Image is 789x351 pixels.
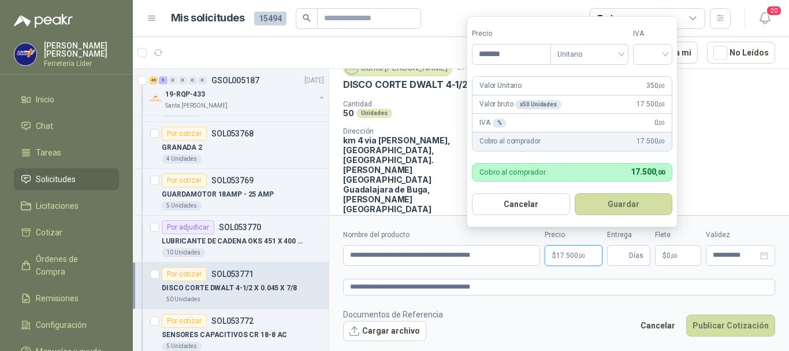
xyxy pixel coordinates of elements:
p: Documentos de Referencia [343,308,443,321]
div: Por cotizar [162,314,207,328]
div: 0 [169,76,177,84]
div: Por cotizar [162,127,207,141]
div: Unidades [356,109,392,118]
div: 50 Unidades [162,295,205,304]
p: SOL053768 [211,130,254,138]
div: Por adjudicar [162,220,214,234]
div: % [493,119,507,128]
div: 4 Unidades [162,154,202,164]
a: Solicitudes [14,168,119,190]
div: 5 Unidades [162,201,202,210]
p: Cobro al comprador [479,168,546,176]
p: DISCO CORTE DWALT 4-1/2 X 0.045 X 7/8 [343,79,532,91]
span: Remisiones [36,292,79,305]
span: Órdenes de Compra [36,253,108,278]
div: 5 [159,76,168,84]
a: Configuración [14,314,119,336]
p: Valor bruto [479,99,561,110]
span: ,00 [658,101,665,108]
span: ,00 [656,169,665,176]
span: 350 [646,80,665,91]
span: Configuración [36,319,87,331]
span: search [303,14,311,22]
span: Cotizar [36,226,62,239]
img: Company Logo [149,92,163,106]
a: Chat [14,115,119,137]
span: 15494 [254,12,286,25]
p: SOL053771 [211,270,254,278]
label: Validez [706,230,775,241]
p: LUBRICANTE DE CADENA OKS 451 X 400 ML [162,236,306,247]
label: Flete [655,230,701,241]
div: Por cotizar [162,173,207,187]
a: Órdenes de Compra [14,248,119,283]
p: Valor Unitario [479,80,522,91]
p: Cobro al comprador [479,136,540,147]
p: [DATE] [304,75,324,86]
p: DISCO CORTE DWALT 4-1/2 X 0.045 X 7/8 [162,283,297,294]
span: ,00 [658,138,665,145]
p: GRANADA 2 [162,142,202,153]
p: Santa [PERSON_NAME] [165,101,228,110]
p: IVA [479,117,506,128]
a: Inicio [14,88,119,110]
img: Company Logo [14,43,36,65]
span: 0 [667,252,678,259]
h1: Mis solicitudes [171,10,245,27]
label: Nombre del producto [343,230,540,241]
label: Entrega [607,230,650,241]
p: $17.500,00 [545,245,602,266]
span: Días [629,246,643,265]
p: GUARDAMOTOR 18AMP - 25 AMP [162,189,274,200]
p: SOL053769 [211,176,254,184]
button: Publicar Cotización [686,315,775,337]
span: Unitario [557,46,621,63]
a: Por cotizarSOL053769GUARDAMOTOR 18AMP - 25 AMP5 Unidades [133,169,329,216]
p: $ 0,00 [655,245,701,266]
p: km 4 via [PERSON_NAME], [GEOGRAPHIC_DATA], [GEOGRAPHIC_DATA]. [PERSON_NAME][GEOGRAPHIC_DATA] Guad... [343,135,470,214]
a: Por cotizarSOL053771DISCO CORTE DWALT 4-1/2 X 0.045 X 7/850 Unidades [133,263,329,309]
span: Tareas [36,146,61,159]
p: Ferretería Líder [44,60,119,67]
p: 50 [343,108,354,118]
a: Licitaciones [14,195,119,217]
img: Logo peakr [14,14,73,28]
p: Dirección [343,127,470,135]
p: SOL053770 [219,223,261,231]
button: Cargar archivo [343,321,426,342]
button: Guardar [575,193,673,215]
div: Por cotizar [162,267,207,281]
div: 0 [198,76,207,84]
p: [PERSON_NAME] [PERSON_NAME] [44,42,119,58]
span: 20 [766,5,782,16]
a: Por cotizarSOL053768GRANADA 24 Unidades [133,122,329,169]
p: SENSORES CAPACITIVOS CR 18-8 AC [162,330,287,341]
p: Cantidad [343,100,494,108]
a: Cotizar [14,221,119,243]
button: Cancelar [472,193,570,215]
span: Inicio [36,93,54,106]
div: Todas [597,12,621,25]
span: 0 [654,117,665,128]
span: ,00 [658,120,665,126]
a: Tareas [14,142,119,164]
span: 17.500 [556,252,585,259]
p: 19-RQP-433 [165,89,205,100]
span: Licitaciones [36,199,79,212]
span: Solicitudes [36,173,76,186]
p: GSOL005187 [211,76,259,84]
div: x 50 Unidades [515,100,561,109]
span: 17.500 [637,136,665,147]
a: Por adjudicarSOL053770LUBRICANTE DE CADENA OKS 451 X 400 ML10 Unidades [133,216,329,263]
span: 17.500 [631,167,665,176]
button: 20 [754,8,775,29]
a: Remisiones [14,287,119,309]
span: 17.500 [637,99,665,110]
label: Precio [545,230,602,241]
span: ,00 [578,253,585,259]
span: Chat [36,120,53,132]
div: 10 Unidades [162,248,205,257]
span: ,00 [658,83,665,89]
div: 0 [188,76,197,84]
a: 46 5 0 0 0 0 GSOL005187[DATE] Company Logo19-RQP-433Santa [PERSON_NAME] [149,73,326,110]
